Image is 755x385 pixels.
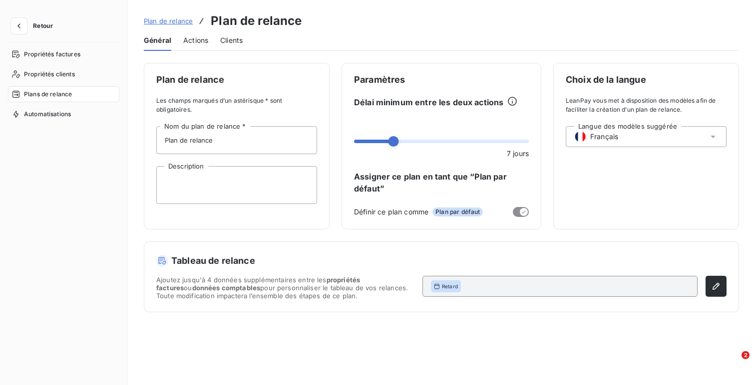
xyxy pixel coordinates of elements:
[8,86,119,102] a: Plans de relance
[192,284,261,292] span: données comptables
[8,106,119,122] a: Automatisations
[432,207,483,216] span: Plan par défaut
[507,148,529,159] span: 7 jours
[156,254,727,268] h5: Tableau de relance
[156,276,414,300] span: Ajoutez jusqu'à 4 données supplémentaires entre les ou pour personnaliser le tableau de vos relan...
[742,351,750,359] span: 2
[183,35,208,45] span: Actions
[211,12,302,30] h3: Plan de relance
[156,96,317,114] span: Les champs marqués d’un astérisque * sont obligatoires.
[24,70,75,79] span: Propriétés clients
[24,90,72,99] span: Plans de relance
[354,75,529,84] span: Paramètres
[156,126,317,154] input: placeholder
[144,16,193,26] a: Plan de relance
[8,66,119,82] a: Propriétés clients
[144,17,193,25] span: Plan de relance
[354,171,529,194] span: Assigner ce plan en tant que “Plan par défaut”
[442,283,458,290] span: Retard
[8,46,119,62] a: Propriétés factures
[24,110,71,119] span: Automatisations
[8,18,61,34] button: Retour
[590,132,618,142] span: Français
[33,23,53,29] span: Retour
[144,35,171,45] span: Général
[354,206,428,217] span: Définir ce plan comme
[566,96,727,114] span: LeanPay vous met à disposition des modèles afin de faciliter la création d’un plan de relance.
[721,351,745,375] iframe: Intercom live chat
[566,75,727,84] span: Choix de la langue
[354,96,503,108] span: Délai minimum entre les deux actions
[24,50,80,59] span: Propriétés factures
[220,35,243,45] span: Clients
[156,75,317,84] span: Plan de relance
[156,276,360,292] span: propriétés factures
